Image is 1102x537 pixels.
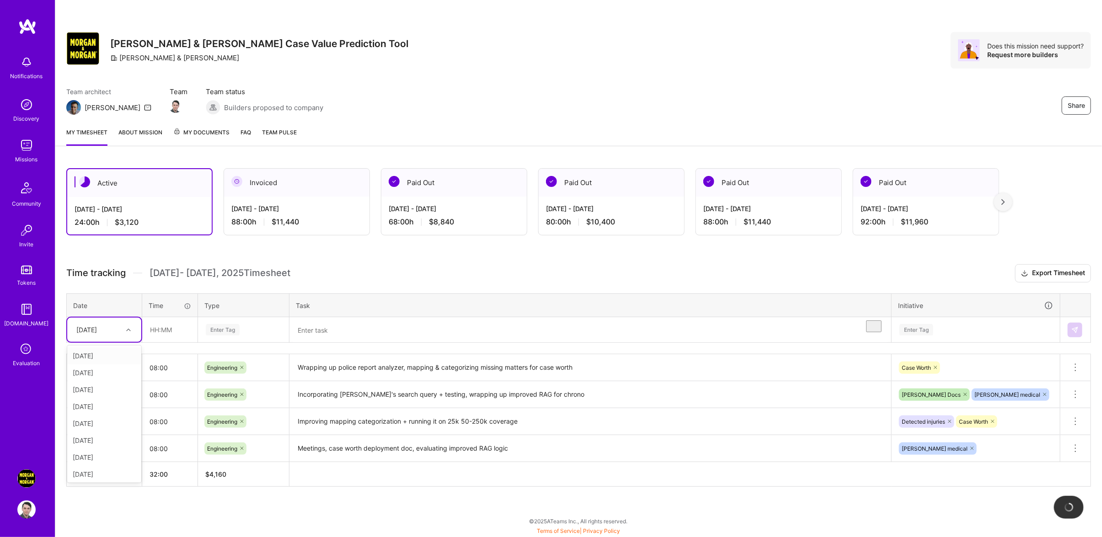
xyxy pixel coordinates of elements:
[899,323,933,337] div: Enter Tag
[110,53,239,63] div: [PERSON_NAME] & [PERSON_NAME]
[861,176,872,187] img: Paid Out
[262,128,297,146] a: Team Pulse
[110,38,408,49] h3: [PERSON_NAME] & [PERSON_NAME] Case Value Prediction Tool
[902,418,945,425] span: Detected injuries
[207,418,237,425] span: Engineering
[85,103,140,112] div: [PERSON_NAME]
[974,391,1040,398] span: [PERSON_NAME] medical
[110,54,118,62] i: icon CompanyGray
[1021,269,1028,278] i: icon Download
[173,128,230,138] span: My Documents
[901,217,928,227] span: $11,960
[696,169,841,197] div: Paid Out
[75,218,204,227] div: 24:00 h
[169,99,182,113] img: Team Member Avatar
[16,177,37,199] img: Community
[272,217,299,227] span: $11,440
[231,217,362,227] div: 88:00 h
[1068,101,1085,110] span: Share
[206,87,323,96] span: Team status
[703,217,834,227] div: 88:00 h
[1015,264,1091,282] button: Export Timesheet
[1071,326,1079,334] img: Submit
[262,129,297,136] span: Team Pulse
[546,217,677,227] div: 80:00 h
[142,436,198,461] input: HH:MM
[586,217,615,227] span: $10,400
[17,500,36,519] img: User Avatar
[15,500,38,519] a: User Avatar
[66,87,151,96] span: Team architect
[13,358,40,368] div: Evaluation
[861,204,991,213] div: [DATE] - [DATE]
[18,18,37,35] img: logo
[231,204,362,213] div: [DATE] - [DATE]
[241,128,251,146] a: FAQ
[389,204,519,213] div: [DATE] - [DATE]
[546,204,677,213] div: [DATE] - [DATE]
[224,169,369,197] div: Invoiced
[118,128,162,146] a: About Mission
[67,432,141,449] div: [DATE]
[170,87,187,96] span: Team
[14,114,40,123] div: Discovery
[207,364,237,371] span: Engineering
[290,436,890,461] textarea: Meetings, case worth deployment doc, evaluating improved RAG logic
[959,418,988,425] span: Case Worth
[198,293,289,317] th: Type
[902,364,931,371] span: Case Worth
[389,176,400,187] img: Paid Out
[224,103,323,112] span: Builders proposed to company
[149,301,191,310] div: Time
[66,100,81,115] img: Team Architect
[66,128,107,146] a: My timesheet
[987,42,1084,50] div: Does this mission need support?
[142,462,198,487] th: 32:00
[537,527,580,534] a: Terms of Service
[853,169,999,197] div: Paid Out
[11,71,43,81] div: Notifications
[115,218,139,227] span: $3,120
[5,319,49,328] div: [DOMAIN_NAME]
[744,217,771,227] span: $11,440
[206,100,220,115] img: Builders proposed to company
[21,266,32,274] img: tokens
[1001,199,1005,205] img: right
[290,382,890,407] textarea: Incorporating [PERSON_NAME]'s search query + testing, wrapping up improved RAG for chrono
[958,39,980,61] img: Avatar
[381,169,527,197] div: Paid Out
[539,169,684,197] div: Paid Out
[12,199,41,208] div: Community
[207,445,237,452] span: Engineering
[1065,503,1074,512] img: loading
[67,169,212,197] div: Active
[55,510,1102,532] div: © 2025 ATeams Inc., All rights reserved.
[902,445,968,452] span: [PERSON_NAME] medical
[205,470,226,478] span: $ 4,160
[173,128,230,146] a: My Documents
[987,50,1084,59] div: Request more builders
[290,409,890,434] textarea: Improving mapping categorization + running it on 25k 50-250k coverage
[126,328,131,332] i: icon Chevron
[17,53,36,71] img: bell
[67,347,141,364] div: [DATE]
[290,355,890,380] textarea: Wrapping up police report analyzer, mapping & categorizing missing matters for case worth
[66,32,99,65] img: Company Logo
[150,267,290,279] span: [DATE] - [DATE] , 2025 Timesheet
[15,469,38,488] a: Morgan & Morgan Case Value Prediction Tool
[231,176,242,187] img: Invoiced
[66,267,126,279] span: Time tracking
[289,293,892,317] th: Task
[17,469,36,488] img: Morgan & Morgan Case Value Prediction Tool
[861,217,991,227] div: 92:00 h
[142,383,198,407] input: HH:MM
[429,217,454,227] span: $8,840
[703,204,834,213] div: [DATE] - [DATE]
[1062,96,1091,115] button: Share
[290,318,890,342] textarea: To enrich screen reader interactions, please activate Accessibility in Grammarly extension settings
[67,415,141,432] div: [DATE]
[67,449,141,466] div: [DATE]
[67,398,141,415] div: [DATE]
[902,391,961,398] span: [PERSON_NAME] Docs
[76,325,97,335] div: [DATE]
